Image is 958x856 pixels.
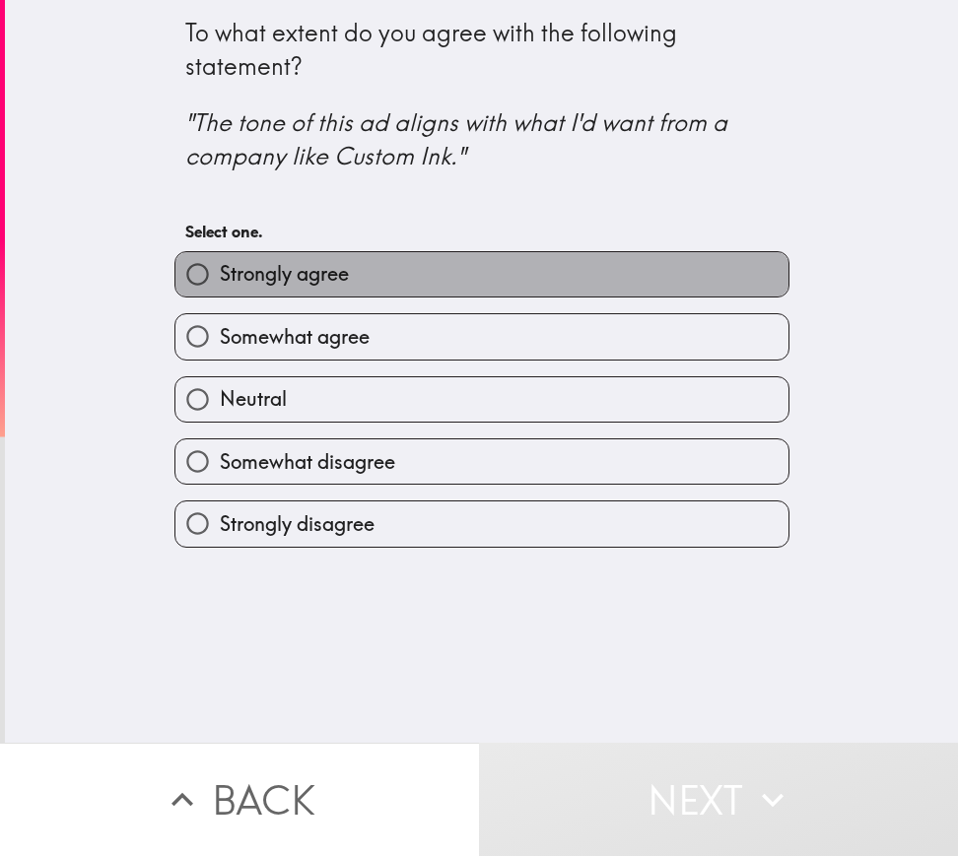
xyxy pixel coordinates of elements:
span: Somewhat agree [220,323,370,351]
span: Neutral [220,385,287,413]
button: Strongly disagree [175,501,788,546]
h6: Select one. [185,221,779,242]
button: Somewhat disagree [175,439,788,484]
i: "The tone of this ad aligns with what I'd want from a company like Custom Ink." [185,107,733,170]
span: Strongly agree [220,260,349,288]
button: Next [479,743,958,856]
span: Strongly disagree [220,510,375,538]
div: To what extent do you agree with the following statement? [185,17,779,172]
button: Strongly agree [175,252,788,296]
button: Neutral [175,377,788,422]
button: Somewhat agree [175,314,788,359]
span: Somewhat disagree [220,448,395,476]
